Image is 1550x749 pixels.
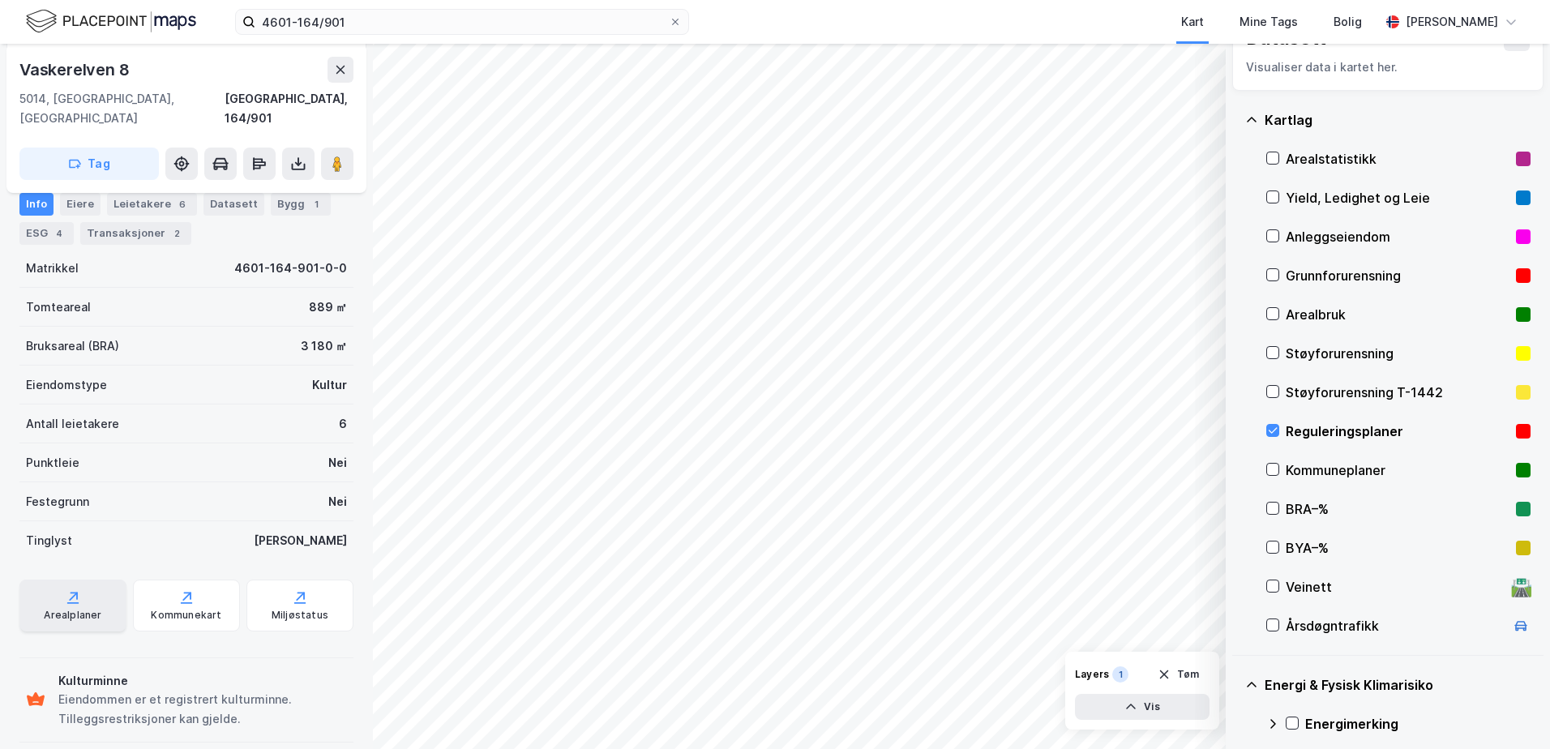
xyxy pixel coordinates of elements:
[60,193,101,216] div: Eiere
[1286,538,1509,558] div: BYA–%
[1265,110,1531,130] div: Kartlag
[1286,577,1505,597] div: Veinett
[339,414,347,434] div: 6
[58,690,347,729] div: Eiendommen er et registrert kulturminne. Tilleggsrestriksjoner kan gjelde.
[1406,12,1498,32] div: [PERSON_NAME]
[26,453,79,473] div: Punktleie
[44,609,101,622] div: Arealplaner
[1469,671,1550,749] div: Kontrollprogram for chat
[1075,668,1109,681] div: Layers
[312,375,347,395] div: Kultur
[1469,671,1550,749] iframe: Chat Widget
[309,297,347,317] div: 889 ㎡
[1286,460,1509,480] div: Kommuneplaner
[255,10,669,34] input: Søk på adresse, matrikkel, gårdeiere, leietakere eller personer
[308,196,324,212] div: 1
[1246,58,1530,77] div: Visualiser data i kartet her.
[272,609,328,622] div: Miljøstatus
[19,222,74,245] div: ESG
[1286,616,1505,636] div: Årsdøgntrafikk
[26,375,107,395] div: Eiendomstype
[26,531,72,550] div: Tinglyst
[174,196,191,212] div: 6
[328,453,347,473] div: Nei
[1286,499,1509,519] div: BRA–%
[1286,266,1509,285] div: Grunnforurensning
[26,492,89,511] div: Festegrunn
[26,297,91,317] div: Tomteareal
[1075,694,1210,720] button: Vis
[203,193,264,216] div: Datasett
[1286,149,1509,169] div: Arealstatistikk
[51,225,67,242] div: 4
[1112,666,1128,683] div: 1
[1286,188,1509,208] div: Yield, Ledighet og Leie
[271,193,331,216] div: Bygg
[1286,422,1509,441] div: Reguleringsplaner
[19,57,132,83] div: Vaskerelven 8
[107,193,197,216] div: Leietakere
[1510,576,1532,597] div: 🛣️
[58,671,347,691] div: Kulturminne
[1286,344,1509,363] div: Støyforurensning
[1286,227,1509,246] div: Anleggseiendom
[1265,675,1531,695] div: Energi & Fysisk Klimarisiko
[225,89,353,128] div: [GEOGRAPHIC_DATA], 164/901
[19,148,159,180] button: Tag
[26,259,79,278] div: Matrikkel
[328,492,347,511] div: Nei
[1286,305,1509,324] div: Arealbruk
[19,89,225,128] div: 5014, [GEOGRAPHIC_DATA], [GEOGRAPHIC_DATA]
[1147,661,1210,687] button: Tøm
[80,222,191,245] div: Transaksjoner
[1305,714,1531,734] div: Energimerking
[26,7,196,36] img: logo.f888ab2527a4732fd821a326f86c7f29.svg
[301,336,347,356] div: 3 180 ㎡
[1334,12,1362,32] div: Bolig
[234,259,347,278] div: 4601-164-901-0-0
[254,531,347,550] div: [PERSON_NAME]
[151,609,221,622] div: Kommunekart
[169,225,185,242] div: 2
[1286,383,1509,402] div: Støyforurensning T-1442
[1240,12,1298,32] div: Mine Tags
[26,336,119,356] div: Bruksareal (BRA)
[1181,12,1204,32] div: Kart
[19,193,54,216] div: Info
[26,414,119,434] div: Antall leietakere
